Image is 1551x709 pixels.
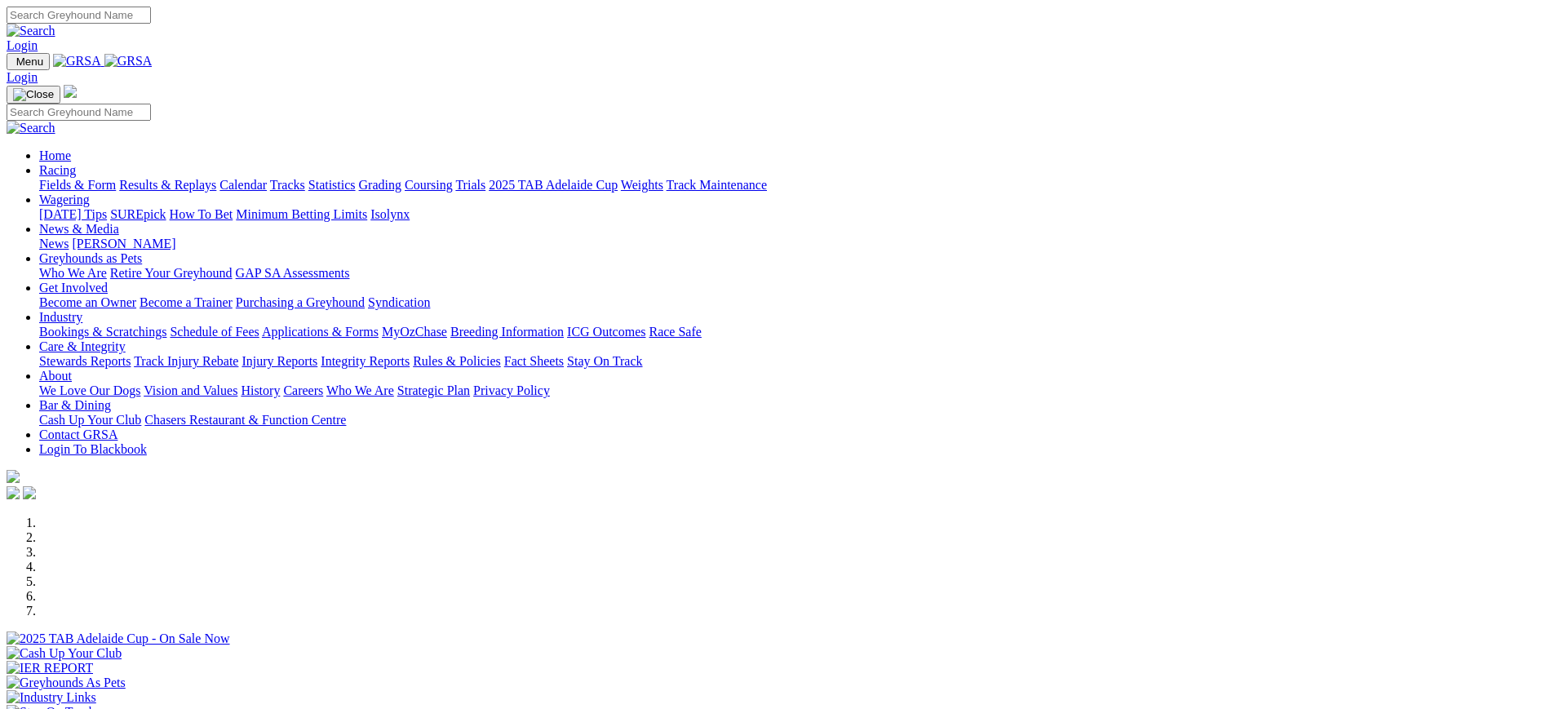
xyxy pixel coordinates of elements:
a: Cash Up Your Club [39,413,141,427]
img: GRSA [53,54,101,69]
img: facebook.svg [7,486,20,499]
a: Integrity Reports [321,354,410,368]
a: Bookings & Scratchings [39,325,166,339]
input: Search [7,104,151,121]
a: Applications & Forms [262,325,379,339]
a: Become a Trainer [140,295,233,309]
a: Contact GRSA [39,428,117,441]
a: Isolynx [370,207,410,221]
a: Injury Reports [242,354,317,368]
img: Greyhounds As Pets [7,676,126,690]
a: Retire Your Greyhound [110,266,233,280]
a: Rules & Policies [413,354,501,368]
a: Purchasing a Greyhound [236,295,365,309]
a: We Love Our Dogs [39,383,140,397]
a: Coursing [405,178,453,192]
a: Strategic Plan [397,383,470,397]
a: Home [39,148,71,162]
a: Fields & Form [39,178,116,192]
a: Careers [283,383,323,397]
a: Race Safe [649,325,701,339]
button: Toggle navigation [7,53,50,70]
div: Wagering [39,207,1544,222]
div: Get Involved [39,295,1544,310]
a: Weights [621,178,663,192]
a: Results & Replays [119,178,216,192]
a: Schedule of Fees [170,325,259,339]
a: Track Injury Rebate [134,354,238,368]
img: Industry Links [7,690,96,705]
a: [DATE] Tips [39,207,107,221]
button: Toggle navigation [7,86,60,104]
a: Chasers Restaurant & Function Centre [144,413,346,427]
div: Greyhounds as Pets [39,266,1544,281]
a: 2025 TAB Adelaide Cup [489,178,618,192]
a: Care & Integrity [39,339,126,353]
a: Statistics [308,178,356,192]
img: Close [13,88,54,101]
a: Become an Owner [39,295,136,309]
a: Calendar [219,178,267,192]
a: Greyhounds as Pets [39,251,142,265]
a: How To Bet [170,207,233,221]
input: Search [7,7,151,24]
div: Industry [39,325,1544,339]
img: logo-grsa-white.png [7,470,20,483]
a: Track Maintenance [667,178,767,192]
img: Cash Up Your Club [7,646,122,661]
img: GRSA [104,54,153,69]
a: Industry [39,310,82,324]
img: twitter.svg [23,486,36,499]
a: Login [7,70,38,84]
a: Privacy Policy [473,383,550,397]
a: Vision and Values [144,383,237,397]
a: GAP SA Assessments [236,266,350,280]
a: History [241,383,280,397]
a: Wagering [39,193,90,206]
a: Breeding Information [450,325,564,339]
span: Menu [16,55,43,68]
a: Get Involved [39,281,108,295]
img: Search [7,121,55,135]
a: Who We Are [39,266,107,280]
a: SUREpick [110,207,166,221]
a: Bar & Dining [39,398,111,412]
div: About [39,383,1544,398]
div: Racing [39,178,1544,193]
div: Bar & Dining [39,413,1544,428]
a: ICG Outcomes [567,325,645,339]
img: IER REPORT [7,661,93,676]
a: Fact Sheets [504,354,564,368]
a: Stewards Reports [39,354,131,368]
a: Login To Blackbook [39,442,147,456]
a: Who We Are [326,383,394,397]
div: News & Media [39,237,1544,251]
a: Stay On Track [567,354,642,368]
a: About [39,369,72,383]
img: logo-grsa-white.png [64,85,77,98]
a: Racing [39,163,76,177]
a: Minimum Betting Limits [236,207,367,221]
a: Tracks [270,178,305,192]
a: Syndication [368,295,430,309]
a: [PERSON_NAME] [72,237,175,250]
a: Login [7,38,38,52]
div: Care & Integrity [39,354,1544,369]
a: News & Media [39,222,119,236]
a: Grading [359,178,401,192]
img: 2025 TAB Adelaide Cup - On Sale Now [7,631,230,646]
a: Trials [455,178,485,192]
a: News [39,237,69,250]
a: MyOzChase [382,325,447,339]
img: Search [7,24,55,38]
